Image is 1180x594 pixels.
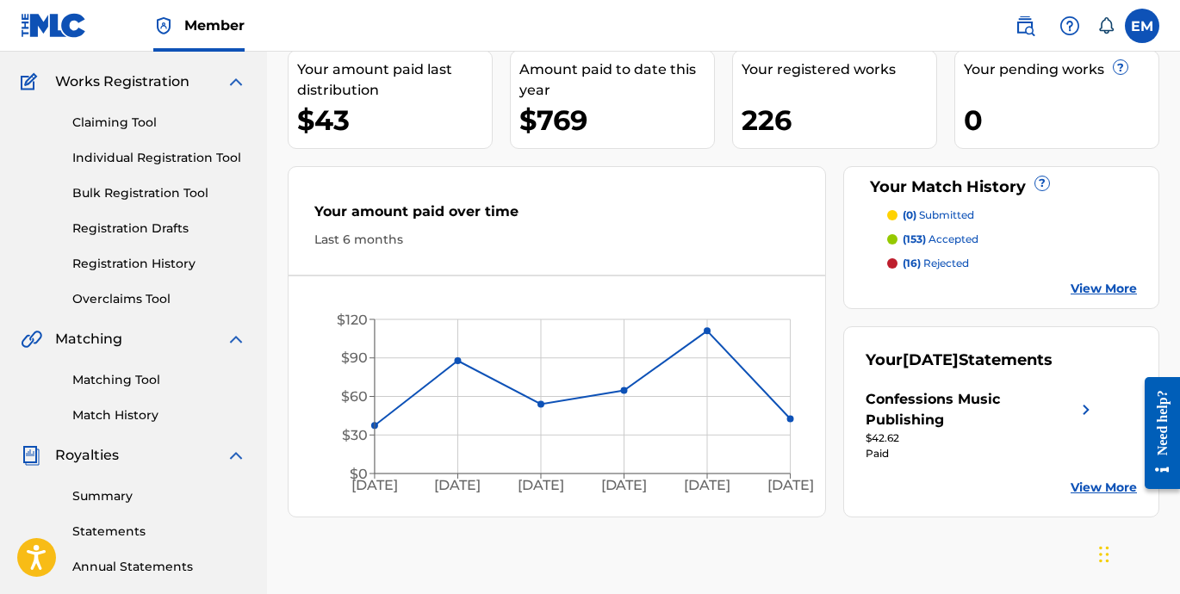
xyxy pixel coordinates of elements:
span: ? [1035,176,1049,190]
img: search [1015,15,1035,36]
img: expand [226,71,246,92]
img: MLC Logo [21,13,87,38]
tspan: [DATE] [684,478,730,494]
div: $42.62 [866,430,1096,446]
span: Works Registration [55,71,189,92]
a: Statements [72,523,246,541]
div: Notifications [1097,17,1115,34]
a: Public Search [1008,9,1042,43]
img: help [1059,15,1080,36]
img: Top Rightsholder [153,15,174,36]
a: Registration Drafts [72,220,246,238]
tspan: [DATE] [518,478,564,494]
p: rejected [903,256,969,271]
div: User Menu [1125,9,1159,43]
span: (16) [903,257,921,269]
a: Bulk Registration Tool [72,184,246,202]
p: accepted [903,232,978,247]
span: (0) [903,208,916,221]
img: right chevron icon [1076,389,1096,430]
div: $769 [519,101,714,139]
tspan: [DATE] [601,478,648,494]
span: Member [184,15,245,35]
a: Match History [72,406,246,424]
img: Matching [21,329,42,350]
tspan: $120 [337,312,368,328]
tspan: $90 [341,350,368,366]
a: Claiming Tool [72,114,246,132]
div: Your Match History [866,176,1137,199]
a: Matching Tool [72,371,246,389]
span: Royalties [55,445,119,466]
iframe: Chat Widget [1094,511,1180,594]
tspan: [DATE] [767,478,814,494]
div: Last 6 months [314,231,799,249]
img: Royalties [21,445,41,466]
tspan: [DATE] [435,478,481,494]
div: Your pending works [964,59,1158,80]
a: View More [1071,280,1137,298]
div: $43 [297,101,492,139]
a: Registration History [72,255,246,273]
a: Annual Statements [72,558,246,576]
div: Drag [1099,529,1109,580]
a: Overclaims Tool [72,290,246,308]
iframe: Resource Center [1132,364,1180,503]
div: Confessions Music Publishing [866,389,1076,430]
div: Your amount paid last distribution [297,59,492,101]
a: View More [1071,479,1137,497]
div: Your registered works [742,59,936,80]
span: (153) [903,232,926,245]
tspan: $60 [341,388,368,405]
tspan: $0 [350,466,368,482]
div: Your Statements [866,349,1053,372]
p: submitted [903,207,974,223]
div: Amount paid to date this year [519,59,714,101]
img: expand [226,329,246,350]
div: 0 [964,101,1158,139]
div: 226 [742,101,936,139]
tspan: $30 [342,427,368,443]
a: (153) accepted [887,232,1137,247]
a: (0) submitted [887,207,1137,223]
div: Help [1053,9,1087,43]
a: Individual Registration Tool [72,149,246,167]
a: Confessions Music Publishingright chevron icon$42.62Paid [866,389,1096,461]
a: (16) rejected [887,256,1137,271]
img: Works Registration [21,71,43,92]
div: Paid [866,446,1096,461]
span: ? [1114,60,1127,74]
tspan: [DATE] [351,478,398,494]
span: Matching [55,329,122,350]
a: Summary [72,487,246,505]
img: expand [226,445,246,466]
div: Your amount paid over time [314,201,799,231]
span: [DATE] [903,350,959,369]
